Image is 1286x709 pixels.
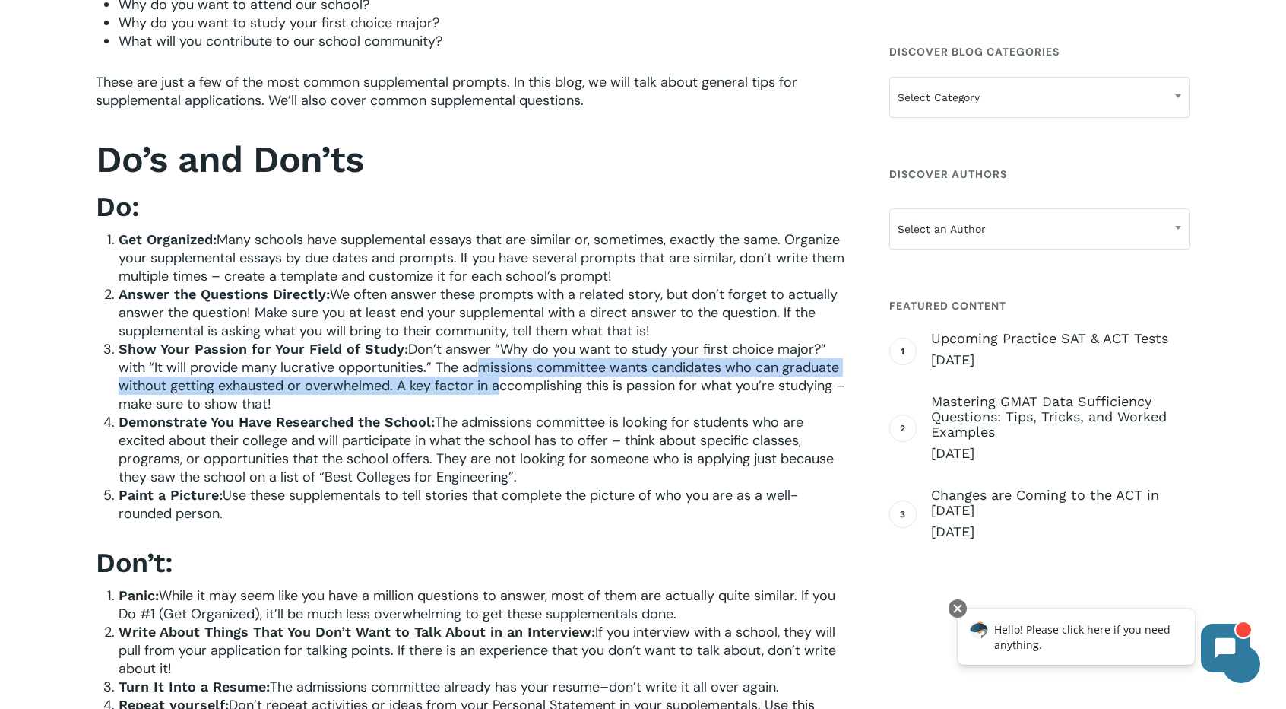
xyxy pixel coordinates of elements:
span: Why do you want to study your first choice major? [119,14,439,32]
span: Mastering GMAT Data Sufficiency Questions: Tips, Tricks, and Worked Examples [931,394,1190,440]
span: If you interview with a school, they will pull from your application for talking points. If there... [119,623,836,678]
iframe: Chatbot [942,596,1265,688]
strong: Do: [96,191,140,223]
span: We often answer these prompts with a related story, but don’t forget to actually answer the quest... [119,285,838,340]
b: Paint a Picture: [119,487,223,503]
span: [DATE] [931,523,1190,541]
a: Mastering GMAT Data Sufficiency Questions: Tips, Tricks, and Worked Examples [DATE] [931,394,1190,463]
span: Changes are Coming to the ACT in [DATE] [931,488,1190,518]
span: While it may seem like you have a million questions to answer, most of them are actually quite si... [119,587,835,623]
strong: Do’s and Don’ts [96,138,363,181]
span: [DATE] [931,351,1190,369]
span: The admissions committee already has your resume–don’t write it all over again. [270,678,779,696]
span: Use these supplementals to tell stories that complete the picture of who you are as a well-rounde... [119,486,798,523]
b: Demonstrate You Have Researched the School: [119,414,435,430]
b: Get Organized: [119,231,217,247]
b: Show Your Passion for Your Field of Study: [119,341,408,357]
h4: Discover Blog Categories [889,38,1190,65]
span: The admissions committee is looking for students who are excited about their college and will par... [119,413,834,486]
span: Select Category [889,77,1190,118]
b: Turn It Into a Resume: [119,679,270,695]
span: These are just a few of the most common supplemental prompts. In this blog, we will talk about ge... [96,73,797,110]
b: Answer the Questions Directly: [119,286,330,302]
span: Upcoming Practice SAT & ACT Tests [931,331,1190,346]
span: Many schools have supplemental essays that are similar or, sometimes, exactly the same. Organize ... [119,231,844,285]
h4: Discover Authors [889,161,1190,188]
b: Write About Things That You Don’t Want to Talk About in an Interview: [119,624,595,640]
span: What will you contribute to our school community? [119,32,442,50]
span: Select Category [890,81,1189,113]
span: [DATE] [931,444,1190,463]
span: Select an Author [889,208,1190,250]
span: Don’t answer “Why do you want to study your first choice major?” with “It will provide many lucra... [119,340,845,413]
h4: Featured Content [889,292,1190,320]
span: Select an Author [890,213,1189,245]
a: Upcoming Practice SAT & ACT Tests [DATE] [931,331,1190,369]
b: Don’t: [96,547,173,579]
b: Panic: [119,587,159,603]
a: Changes are Coming to the ACT in [DATE] [DATE] [931,488,1190,541]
